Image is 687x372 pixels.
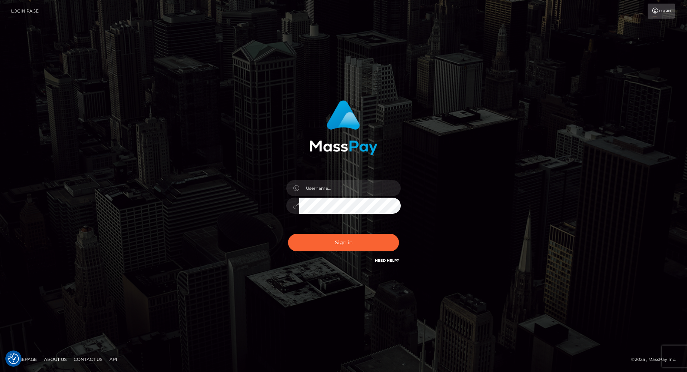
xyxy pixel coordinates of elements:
[71,354,105,365] a: Contact Us
[107,354,120,365] a: API
[8,353,19,364] img: Revisit consent button
[299,180,401,196] input: Username...
[41,354,69,365] a: About Us
[288,234,399,251] button: Sign in
[11,4,39,19] a: Login Page
[8,354,40,365] a: Homepage
[648,4,675,19] a: Login
[310,100,377,155] img: MassPay Login
[8,353,19,364] button: Consent Preferences
[631,356,682,363] div: © 2025 , MassPay Inc.
[375,258,399,263] a: Need Help?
